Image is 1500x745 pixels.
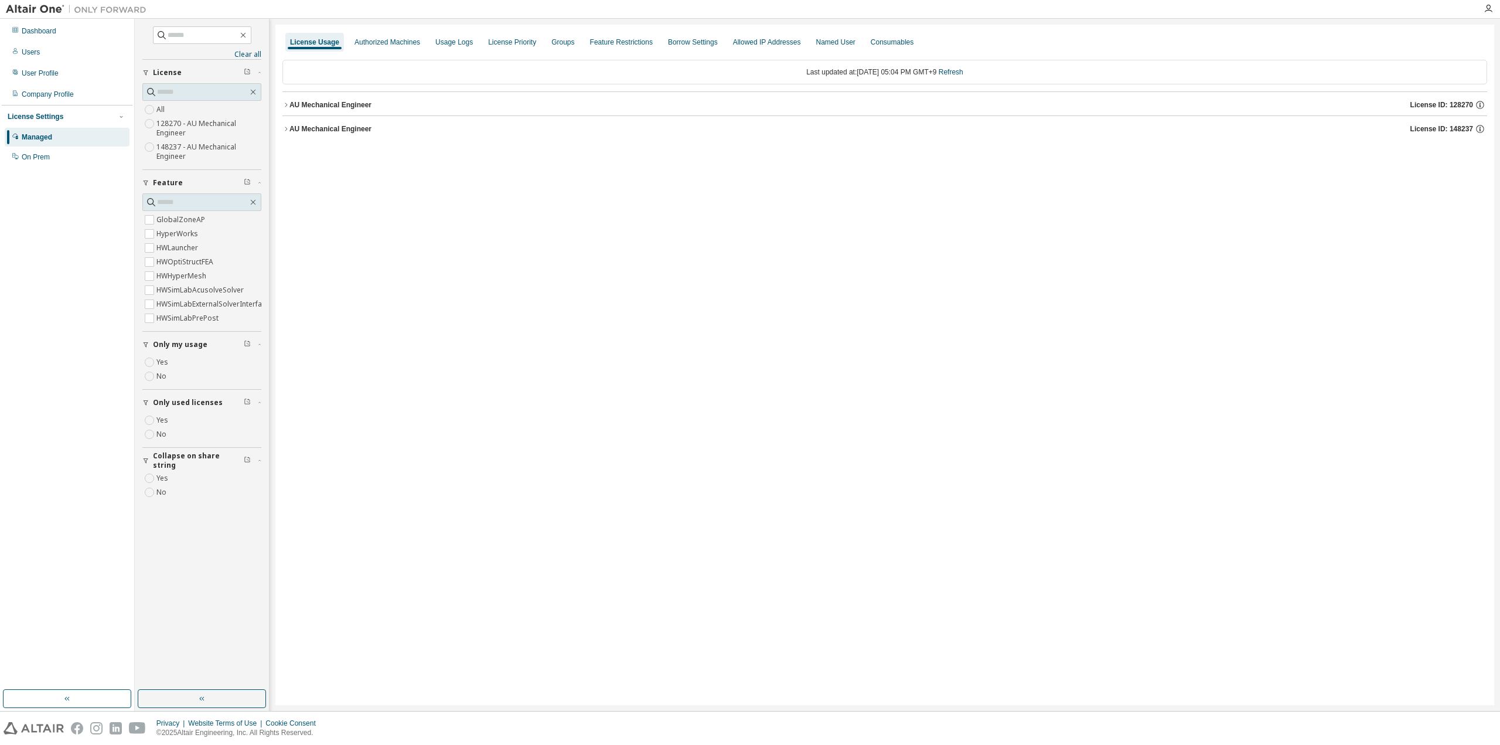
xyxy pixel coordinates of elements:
[435,38,473,47] div: Usage Logs
[22,26,56,36] div: Dashboard
[142,60,261,86] button: License
[590,38,653,47] div: Feature Restrictions
[142,50,261,59] a: Clear all
[244,340,251,349] span: Clear filter
[156,227,200,241] label: HyperWorks
[156,297,272,311] label: HWSimLabExternalSolverInterface
[90,722,103,734] img: instagram.svg
[156,241,200,255] label: HWLauncher
[156,269,209,283] label: HWHyperMesh
[156,283,246,297] label: HWSimLabAcusolveSolver
[551,38,574,47] div: Groups
[142,448,261,474] button: Collapse on share string
[816,38,855,47] div: Named User
[156,213,207,227] label: GlobalZoneAP
[244,456,251,465] span: Clear filter
[871,38,913,47] div: Consumables
[156,311,221,325] label: HWSimLabPrePost
[6,4,152,15] img: Altair One
[153,451,244,470] span: Collapse on share string
[156,728,323,738] p: © 2025 Altair Engineering, Inc. All Rights Reserved.
[282,60,1487,84] div: Last updated at: [DATE] 05:04 PM GMT+9
[156,117,261,140] label: 128270 - AU Mechanical Engineer
[156,140,261,164] label: 148237 - AU Mechanical Engineer
[8,112,63,121] div: License Settings
[22,47,40,57] div: Users
[22,90,74,99] div: Company Profile
[1410,124,1473,134] span: License ID: 148237
[156,255,216,269] label: HWOptiStructFEA
[156,719,188,728] div: Privacy
[668,38,718,47] div: Borrow Settings
[282,116,1487,142] button: AU Mechanical EngineerLicense ID: 148237
[354,38,420,47] div: Authorized Machines
[244,68,251,77] span: Clear filter
[289,100,371,110] div: AU Mechanical Engineer
[265,719,322,728] div: Cookie Consent
[153,398,223,407] span: Only used licenses
[244,398,251,407] span: Clear filter
[153,340,207,349] span: Only my usage
[156,471,171,485] label: Yes
[129,722,146,734] img: youtube.svg
[156,103,167,117] label: All
[1410,100,1473,110] span: License ID: 128270
[142,390,261,416] button: Only used licenses
[156,413,171,427] label: Yes
[290,38,339,47] div: License Usage
[488,38,536,47] div: License Priority
[22,69,59,78] div: User Profile
[244,178,251,188] span: Clear filter
[156,427,169,441] label: No
[289,124,371,134] div: AU Mechanical Engineer
[153,178,183,188] span: Feature
[156,485,169,499] label: No
[110,722,122,734] img: linkedin.svg
[4,722,64,734] img: altair_logo.svg
[282,92,1487,118] button: AU Mechanical EngineerLicense ID: 128270
[22,132,52,142] div: Managed
[71,722,83,734] img: facebook.svg
[156,355,171,369] label: Yes
[156,369,169,383] label: No
[153,68,182,77] span: License
[939,68,963,76] a: Refresh
[733,38,801,47] div: Allowed IP Addresses
[142,170,261,196] button: Feature
[22,152,50,162] div: On Prem
[188,719,265,728] div: Website Terms of Use
[142,332,261,358] button: Only my usage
